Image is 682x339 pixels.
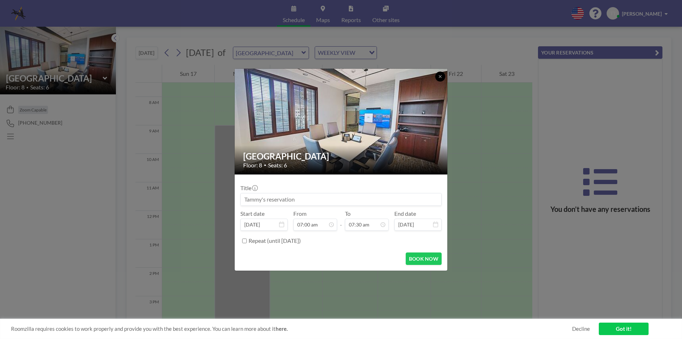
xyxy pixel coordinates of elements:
label: Repeat (until [DATE]) [249,237,301,244]
input: Tammy's reservation [241,193,441,205]
label: From [293,210,307,217]
label: Title [240,184,257,192]
span: - [340,213,342,228]
a: Decline [572,325,590,332]
label: Start date [240,210,265,217]
label: End date [394,210,416,217]
button: BOOK NOW [406,252,442,265]
label: To [345,210,351,217]
img: 537.jpg [235,41,448,202]
a: here. [276,325,288,332]
h2: [GEOGRAPHIC_DATA] [243,151,439,162]
span: Seats: 6 [268,162,287,169]
span: Floor: 8 [243,162,262,169]
a: Got it! [599,323,649,335]
span: Roomzilla requires cookies to work properly and provide you with the best experience. You can lea... [11,325,572,332]
span: • [264,162,266,168]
